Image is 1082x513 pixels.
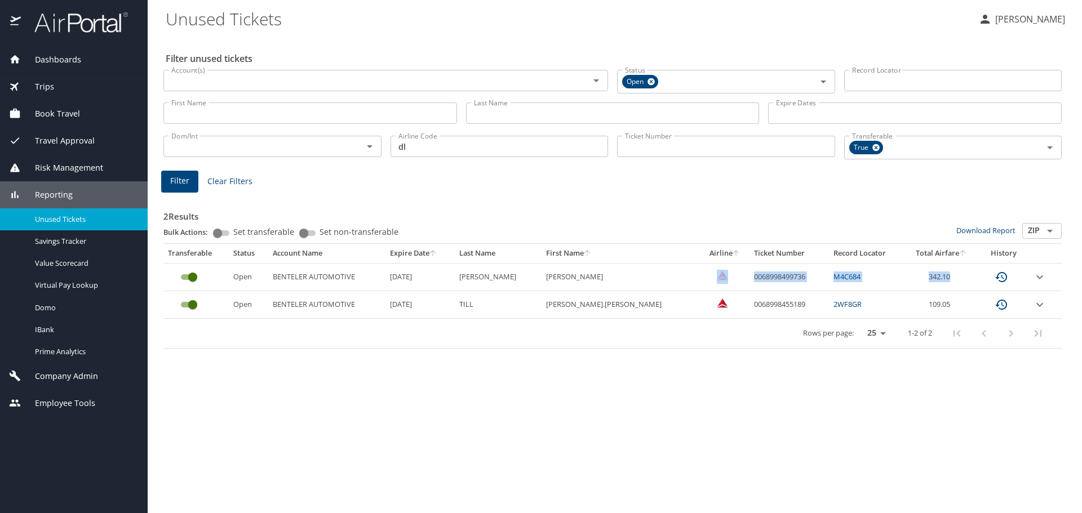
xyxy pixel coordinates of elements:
[35,346,134,357] span: Prime Analytics
[904,263,979,291] td: 342.10
[455,244,542,263] th: Last Name
[203,171,257,192] button: Clear Filters
[163,203,1062,223] h3: 2 Results
[21,189,73,201] span: Reporting
[229,244,268,263] th: Status
[455,263,542,291] td: [PERSON_NAME]
[35,214,134,225] span: Unused Tickets
[959,250,967,257] button: sort
[1033,270,1046,284] button: expand row
[750,263,829,291] td: 0068998499736
[717,297,728,309] img: Delta Airlines
[21,53,81,66] span: Dashboards
[542,244,700,263] th: First Name
[815,74,831,90] button: Open
[35,302,134,313] span: Domo
[163,227,217,237] p: Bulk Actions:
[170,174,189,188] span: Filter
[733,250,740,257] button: sort
[362,139,378,154] button: Open
[622,76,650,88] span: Open
[35,324,134,335] span: IBank
[992,12,1065,26] p: [PERSON_NAME]
[588,73,604,88] button: Open
[166,1,969,36] h1: Unused Tickets
[21,397,95,409] span: Employee Tools
[21,108,80,120] span: Book Travel
[35,236,134,247] span: Savings Tracker
[166,50,1064,68] h2: Filter unused tickets
[974,9,1070,29] button: [PERSON_NAME]
[750,291,829,319] td: 0068998455189
[385,291,455,319] td: [DATE]
[163,244,1062,349] table: custom pagination table
[22,11,128,33] img: airportal-logo.png
[700,244,749,263] th: Airline
[268,291,386,319] td: BENTELER AUTOMOTIVE
[385,244,455,263] th: Expire Date
[622,75,658,88] div: Open
[1042,223,1058,239] button: Open
[385,263,455,291] td: [DATE]
[207,175,252,189] span: Clear Filters
[229,291,268,319] td: Open
[584,250,592,257] button: sort
[21,162,103,174] span: Risk Management
[1033,298,1046,311] button: expand row
[268,263,386,291] td: BENTELER AUTOMOTIVE
[833,299,862,309] a: 2WF8GR
[229,263,268,291] td: Open
[35,280,134,291] span: Virtual Pay Lookup
[849,142,875,154] span: True
[750,244,829,263] th: Ticket Number
[978,244,1028,263] th: History
[803,329,854,337] p: Rows per page:
[10,11,22,33] img: icon-airportal.png
[829,244,904,263] th: Record Locator
[904,291,979,319] td: 109.05
[542,291,700,319] td: [PERSON_NAME].[PERSON_NAME]
[1042,140,1058,155] button: Open
[542,263,700,291] td: [PERSON_NAME]
[35,258,134,269] span: Value Scorecard
[717,270,728,281] img: Delta Airlines
[849,141,883,154] div: True
[21,81,54,93] span: Trips
[455,291,542,319] td: TILL
[908,329,932,337] p: 1-2 of 2
[233,228,294,236] span: Set transferable
[168,248,224,258] div: Transferable
[429,250,437,257] button: sort
[320,228,398,236] span: Set non-transferable
[21,135,95,147] span: Travel Approval
[21,370,98,382] span: Company Admin
[161,171,198,193] button: Filter
[833,271,861,282] a: M4C684
[956,225,1016,235] a: Download Report
[904,244,979,263] th: Total Airfare
[858,324,890,341] select: rows per page
[268,244,386,263] th: Account Name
